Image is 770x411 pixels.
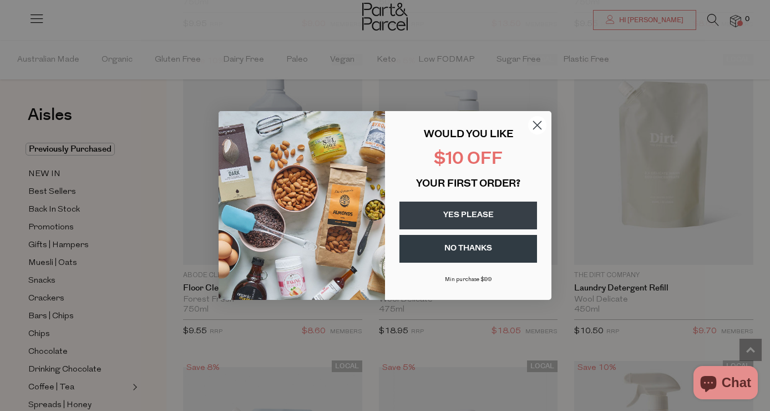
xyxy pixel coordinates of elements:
span: Min purchase $99 [445,277,492,283]
span: $10 OFF [434,151,503,168]
button: Close dialog [528,116,547,135]
button: NO THANKS [399,235,537,263]
button: YES PLEASE [399,202,537,229]
img: 43fba0fb-7538-40bc-babb-ffb1a4d097bc.jpeg [219,111,385,300]
span: YOUR FIRST ORDER? [416,179,520,189]
inbox-online-store-chat: Shopify online store chat [690,366,761,402]
span: WOULD YOU LIKE [424,130,513,140]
